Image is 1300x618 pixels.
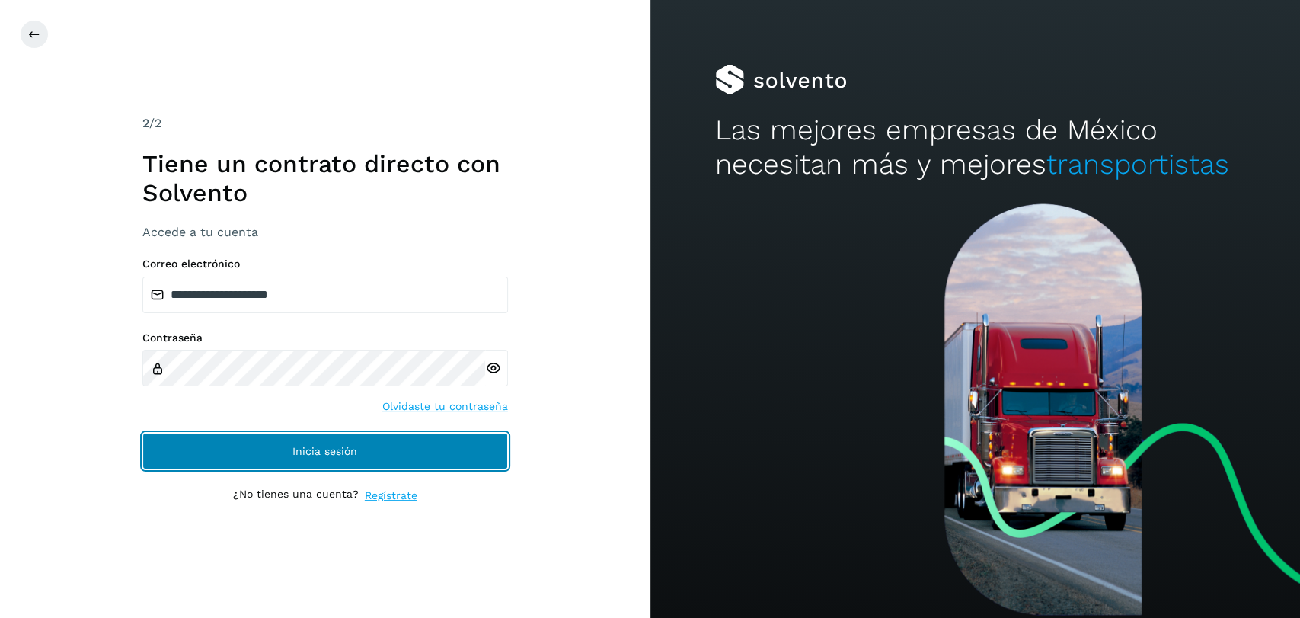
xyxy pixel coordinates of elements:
[142,225,508,239] h3: Accede a tu cuenta
[1046,148,1229,181] span: transportistas
[142,149,508,208] h1: Tiene un contrato directo con Solvento
[233,488,359,504] p: ¿No tienes una cuenta?
[715,114,1235,181] h2: Las mejores empresas de México necesitan más y mejores
[142,433,508,469] button: Inicia sesión
[142,116,149,130] span: 2
[382,399,508,415] a: Olvidaste tu contraseña
[142,331,508,344] label: Contraseña
[292,446,357,456] span: Inicia sesión
[365,488,417,504] a: Regístrate
[142,114,508,133] div: /2
[142,258,508,271] label: Correo electrónico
